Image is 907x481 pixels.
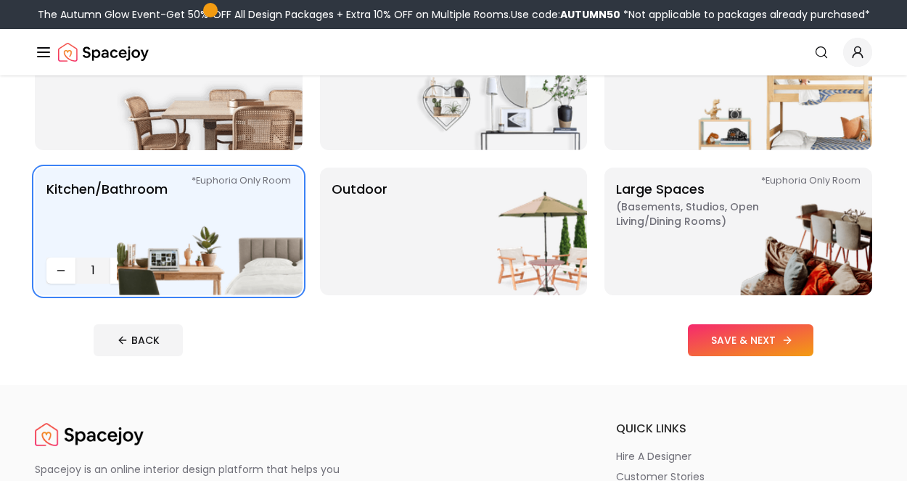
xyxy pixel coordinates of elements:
[117,168,303,295] img: Kitchen/Bathroom *Euphoria Only
[46,258,75,284] button: Decrease quantity
[58,38,149,67] a: Spacejoy
[401,168,587,295] img: Outdoor
[117,22,303,150] img: Dining Room
[620,7,870,22] span: *Not applicable to packages already purchased*
[511,7,620,22] span: Use code:
[110,258,139,284] button: Increase quantity
[35,29,872,75] nav: Global
[35,420,144,449] a: Spacejoy
[686,22,872,150] img: Kids' Bedroom/Nursery
[332,34,391,139] p: entryway
[58,38,149,67] img: Spacejoy Logo
[616,449,872,464] a: hire a designer
[35,420,144,449] img: Spacejoy Logo
[560,7,620,22] b: AUTUMN50
[401,22,587,150] img: entryway
[686,168,872,295] img: Large Spaces *Euphoria Only
[46,34,128,139] p: Dining Room
[81,262,104,279] span: 1
[616,420,872,437] h6: quick links
[616,449,691,464] p: hire a designer
[38,7,870,22] div: The Autumn Glow Event-Get 50% OFF All Design Packages + Extra 10% OFF on Multiple Rooms.
[616,179,797,284] p: Large Spaces
[616,200,797,229] span: ( Basements, Studios, Open living/dining rooms )
[332,179,387,284] p: Outdoor
[94,324,183,356] button: BACK
[688,324,813,356] button: SAVE & NEXT
[616,34,766,139] p: Kids' Bedroom/Nursery
[46,179,168,252] p: Kitchen/Bathroom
